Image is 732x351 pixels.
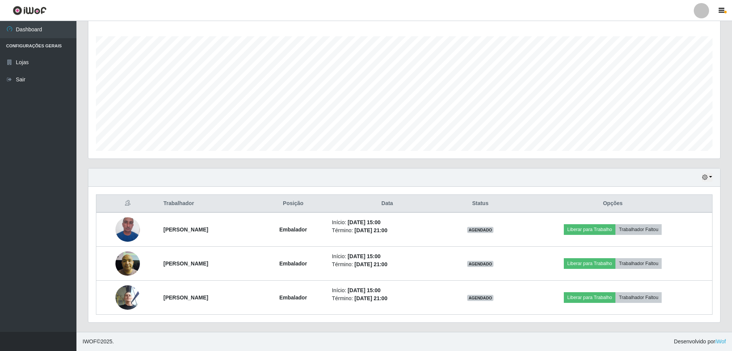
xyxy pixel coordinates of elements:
button: Trabalhador Faltou [615,292,662,303]
th: Trabalhador [159,195,259,213]
time: [DATE] 15:00 [347,287,380,293]
span: Desenvolvido por [674,338,726,346]
a: iWof [715,338,726,345]
time: [DATE] 15:00 [347,253,380,259]
span: © 2025 . [83,338,114,346]
li: Início: [332,218,443,226]
span: AGENDADO [467,227,494,233]
li: Término: [332,260,443,269]
li: Término: [332,226,443,235]
button: Liberar para Trabalho [564,258,615,269]
button: Liberar para Trabalho [564,292,615,303]
time: [DATE] 21:00 [354,227,387,233]
strong: Embalador [279,226,307,233]
strong: Embalador [279,260,307,267]
th: Status [447,195,514,213]
time: [DATE] 15:00 [347,219,380,225]
th: Data [327,195,447,213]
strong: [PERSON_NAME] [163,294,208,301]
li: Término: [332,294,443,302]
span: IWOF [83,338,97,345]
img: 1755557335737.jpeg [115,247,140,280]
img: CoreUI Logo [13,6,47,15]
span: AGENDADO [467,261,494,267]
img: 1728497043228.jpeg [115,213,140,246]
button: Trabalhador Faltou [615,224,662,235]
li: Início: [332,286,443,294]
th: Opções [513,195,712,213]
button: Trabalhador Faltou [615,258,662,269]
time: [DATE] 21:00 [354,261,387,267]
strong: [PERSON_NAME] [163,226,208,233]
time: [DATE] 21:00 [354,295,387,301]
strong: Embalador [279,294,307,301]
button: Liberar para Trabalho [564,224,615,235]
li: Início: [332,252,443,260]
strong: [PERSON_NAME] [163,260,208,267]
img: 1736288178344.jpeg [115,281,140,314]
span: AGENDADO [467,295,494,301]
th: Posição [259,195,328,213]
